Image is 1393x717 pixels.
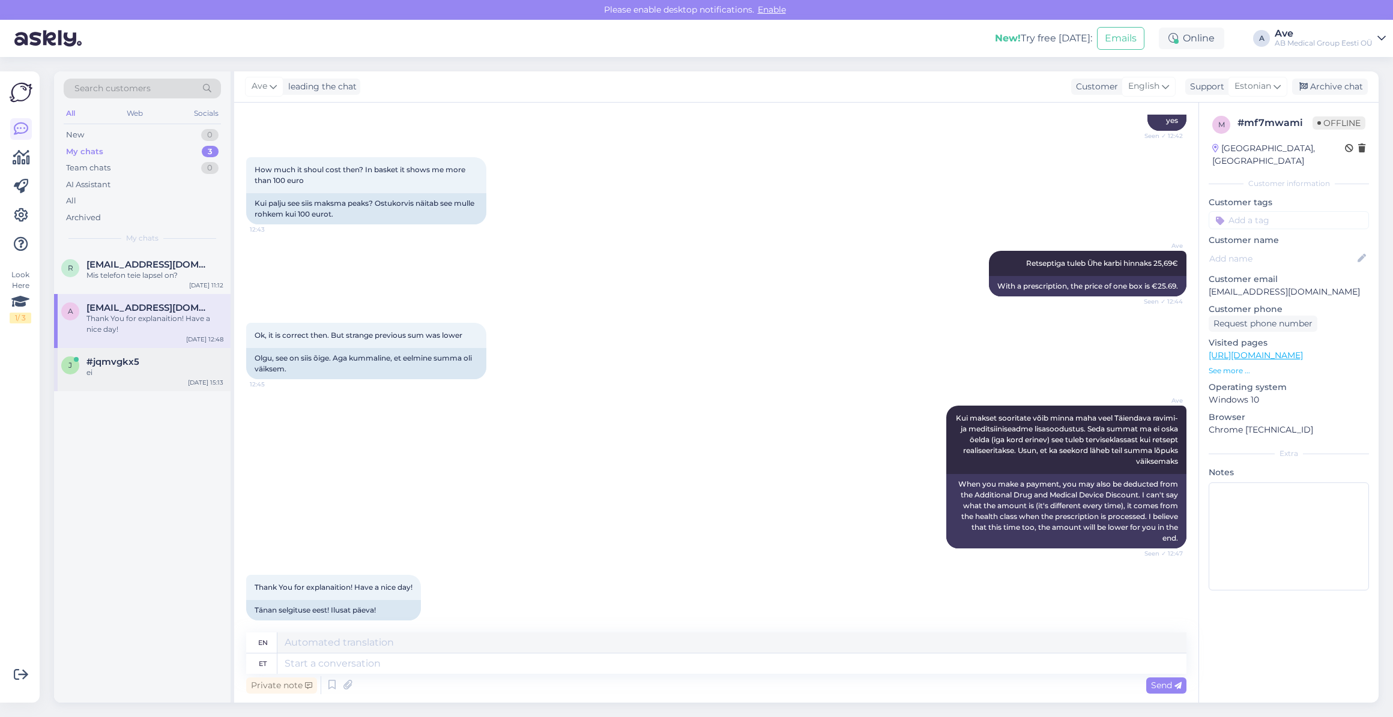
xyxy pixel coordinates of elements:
span: Enable [754,4,790,15]
div: New [66,129,84,141]
span: Send [1151,680,1182,691]
p: Visited pages [1209,337,1369,349]
span: Seen ✓ 12:44 [1138,297,1183,306]
span: 12:43 [250,225,295,234]
div: Request phone number [1209,316,1317,332]
div: Mis telefon teie lapsel on? [86,270,223,281]
div: [DATE] 15:13 [188,378,223,387]
p: Windows 10 [1209,394,1369,406]
div: When you make a payment, you may also be deducted from the Additional Drug and Medical Device Dis... [946,474,1186,548]
div: [GEOGRAPHIC_DATA], [GEOGRAPHIC_DATA] [1212,142,1345,167]
span: #jqmvgkx5 [86,356,139,367]
div: With a prescription, the price of one box is €25.69. [989,276,1186,296]
div: en [258,632,268,653]
span: j [68,361,72,370]
div: ei [86,367,223,378]
span: a [68,307,73,316]
b: New! [995,32,1021,44]
span: Estonian [1234,80,1271,93]
div: AB Medical Group Eesti OÜ [1275,38,1373,48]
div: Archive chat [1292,79,1368,95]
span: 12:45 [250,380,295,389]
div: Extra [1209,448,1369,459]
p: [EMAIL_ADDRESS][DOMAIN_NAME] [1209,286,1369,298]
p: Browser [1209,411,1369,424]
span: Seen ✓ 12:42 [1138,131,1183,140]
a: AveAB Medical Group Eesti OÜ [1275,29,1386,48]
div: 3 [202,146,219,158]
span: Retseptiga tuleb Ühe karbi hinnaks 25,69€ [1026,259,1178,268]
span: Ave [1138,396,1183,405]
div: leading the chat [283,80,357,93]
div: 0 [201,162,219,174]
p: Notes [1209,466,1369,479]
div: [DATE] 12:48 [186,335,223,344]
span: How much it shoul cost then? In basket it shows me more than 100 euro [255,165,467,185]
p: Customer email [1209,273,1369,286]
div: Support [1185,80,1224,93]
span: m [1218,120,1225,129]
span: ritaulle.viirlaid@gmail.com [86,259,211,270]
span: Search customers [74,82,151,95]
span: asumm32@gmail.com [86,302,211,313]
span: Ok, it is correct then. But strange previous sum was lower [255,331,462,340]
span: Kui makset sooritate võib minna maha veel Täiendava ravimi- ja meditsiiniseadme lisasoodustus. Se... [956,413,1180,466]
div: All [66,195,76,207]
span: r [68,263,73,272]
div: Tänan selgituse eest! Ilusat päeva! [246,600,421,620]
div: Ave [1275,29,1373,38]
div: # mf7mwami [1237,116,1313,130]
div: A [1253,30,1270,47]
p: Operating system [1209,381,1369,394]
button: Emails [1097,27,1144,50]
div: My chats [66,146,103,158]
p: Chrome [TECHNICAL_ID] [1209,424,1369,436]
div: et [259,653,267,674]
p: Customer name [1209,234,1369,247]
span: My chats [126,233,159,244]
div: All [64,106,77,121]
a: [URL][DOMAIN_NAME] [1209,350,1303,361]
div: 1 / 3 [10,313,31,323]
div: Web [124,106,145,121]
div: Customer [1071,80,1118,93]
div: Kui palju see siis maksma peaks? Ostukorvis näitab see mulle rohkem kui 100 eurot. [246,193,486,224]
input: Add a tag [1209,211,1369,229]
div: Team chats [66,162,110,174]
input: Add name [1209,252,1355,265]
div: Olgu, see on siis õige. Aga kummaline, et eelmine summa oli väiksem. [246,348,486,379]
span: English [1128,80,1159,93]
div: [DATE] 11:12 [189,281,223,290]
span: Ave [252,80,267,93]
p: Customer phone [1209,303,1369,316]
img: Askly Logo [10,81,32,104]
span: Seen ✓ 12:47 [1138,549,1183,558]
p: Customer tags [1209,196,1369,209]
div: AI Assistant [66,179,110,191]
span: 12:48 [250,621,295,630]
span: Offline [1313,116,1365,130]
div: Private note [246,677,317,694]
div: Socials [192,106,221,121]
p: See more ... [1209,365,1369,376]
span: Ave [1138,241,1183,250]
div: Look Here [10,269,31,323]
div: 0 [201,129,219,141]
div: Thank You for explanaition! Have a nice day! [86,313,223,335]
div: yes [1147,110,1186,131]
div: Try free [DATE]: [995,31,1092,46]
div: Customer information [1209,178,1369,189]
span: Thank You for explanaition! Have a nice day! [255,583,412,592]
div: Archived [66,212,101,224]
div: Online [1159,28,1224,49]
